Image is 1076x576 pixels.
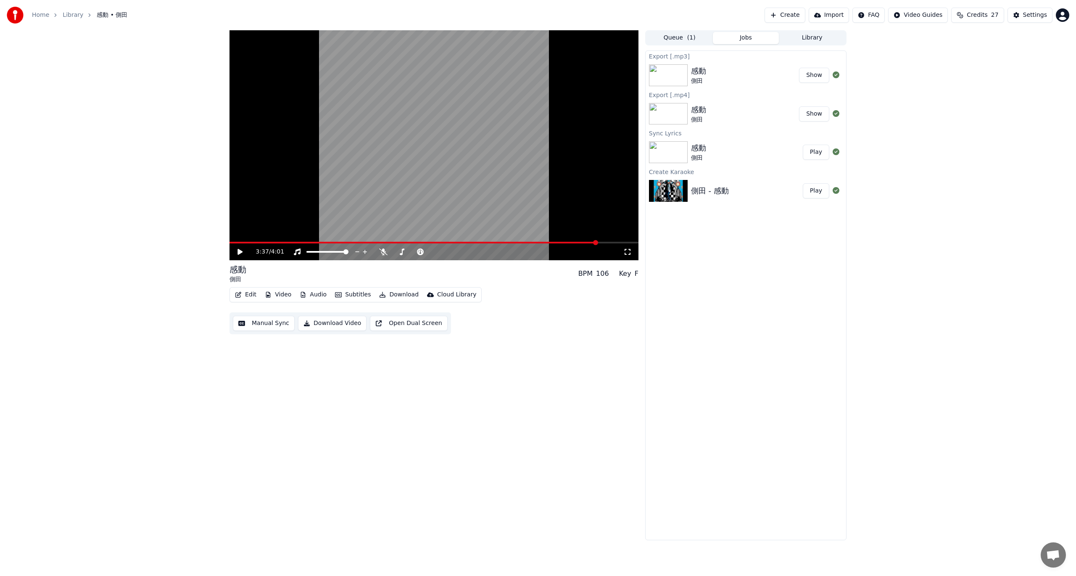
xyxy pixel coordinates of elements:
div: 側田 [691,154,706,162]
button: Video [261,289,295,301]
button: Manual Sync [233,316,295,331]
div: Sync Lyrics [646,128,846,138]
button: FAQ [852,8,885,23]
div: BPM [578,269,593,279]
span: 感動 • 側田 [97,11,127,19]
div: 側田 [229,275,246,284]
button: Subtitles [332,289,374,301]
button: Create [765,8,805,23]
div: 感動 [691,104,706,116]
button: Open Dual Screen [370,316,448,331]
nav: breadcrumb [32,11,127,19]
div: 側田 [691,77,706,85]
div: 側田 - 感動 [691,185,729,197]
div: 感動 [229,264,246,275]
div: Settings [1023,11,1047,19]
button: Play [803,145,829,160]
div: Key [619,269,631,279]
button: Download Video [298,316,367,331]
button: Library [779,32,845,44]
span: 27 [991,11,999,19]
span: Credits [967,11,987,19]
button: Video Guides [888,8,948,23]
span: 3:37 [256,248,269,256]
a: Open chat [1041,542,1066,568]
a: Home [32,11,49,19]
button: Show [799,106,829,122]
button: Play [803,183,829,198]
div: 側田 [691,116,706,124]
div: Create Karaoke [646,166,846,177]
span: 4:01 [271,248,284,256]
button: Show [799,68,829,83]
button: Edit [232,289,260,301]
div: F [635,269,638,279]
button: Download [376,289,422,301]
a: Library [63,11,83,19]
div: 感動 [691,142,706,154]
span: ( 1 ) [687,34,696,42]
div: / [256,248,276,256]
img: youka [7,7,24,24]
div: 感動 [691,65,706,77]
div: Export [.mp3] [646,51,846,61]
div: Export [.mp4] [646,90,846,100]
button: Jobs [713,32,779,44]
button: Credits27 [951,8,1004,23]
button: Audio [296,289,330,301]
button: Import [809,8,849,23]
button: Settings [1007,8,1052,23]
div: Cloud Library [437,291,476,299]
button: Queue [646,32,713,44]
div: 106 [596,269,609,279]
